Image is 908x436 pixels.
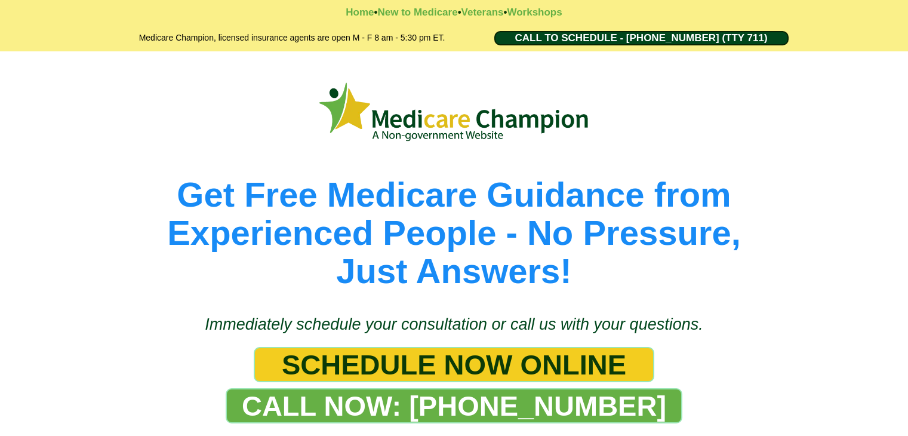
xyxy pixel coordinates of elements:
h2: Medicare Champion, licensed insurance agents are open M - F 8 am - 5:30 pm ET. [108,31,476,45]
strong: • [374,7,378,18]
a: CALL NOW: 1-888-344-8881 [226,388,682,423]
strong: • [458,7,461,18]
span: CALL NOW: [PHONE_NUMBER] [242,389,666,422]
span: Immediately schedule your consultation or call us with your questions. [205,315,703,333]
span: SCHEDULE NOW ONLINE [282,348,626,381]
span: Just Answers! [336,251,571,290]
a: Workshops [507,7,562,18]
span: Get Free Medicare Guidance from Experienced People - No Pressure, [167,175,741,252]
a: Veterans [461,7,504,18]
a: Home [346,7,374,18]
a: SCHEDULE NOW ONLINE [254,347,654,382]
a: CALL TO SCHEDULE - 1-888-344-8881 (TTY 711) [494,31,789,45]
strong: • [503,7,507,18]
a: New to Medicare [377,7,457,18]
span: CALL TO SCHEDULE - [PHONE_NUMBER] (TTY 711) [515,32,767,44]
